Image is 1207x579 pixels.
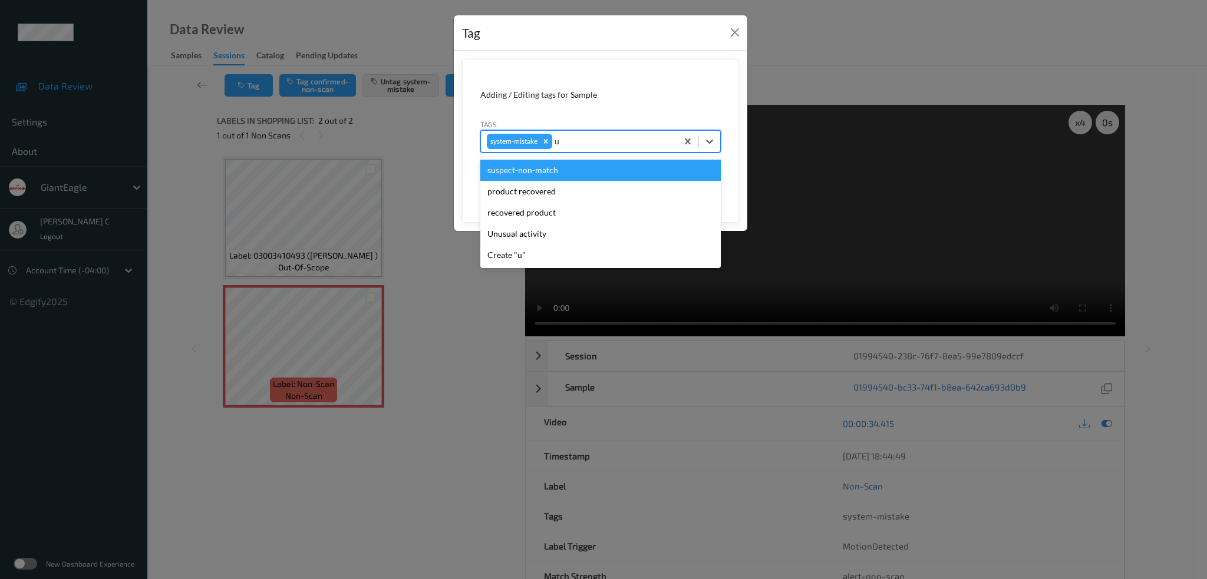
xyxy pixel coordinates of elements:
div: product recovered [480,181,721,202]
div: suspect-non-match [480,160,721,181]
div: Adding / Editing tags for Sample [480,89,721,101]
div: Create "u" [480,244,721,266]
div: system-mistake [487,134,539,149]
div: recovered product [480,202,721,223]
div: Unusual activity [480,223,721,244]
div: Remove system-mistake [539,134,552,149]
button: Close [727,24,743,41]
label: Tags [480,119,497,130]
div: Tag [462,24,480,42]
